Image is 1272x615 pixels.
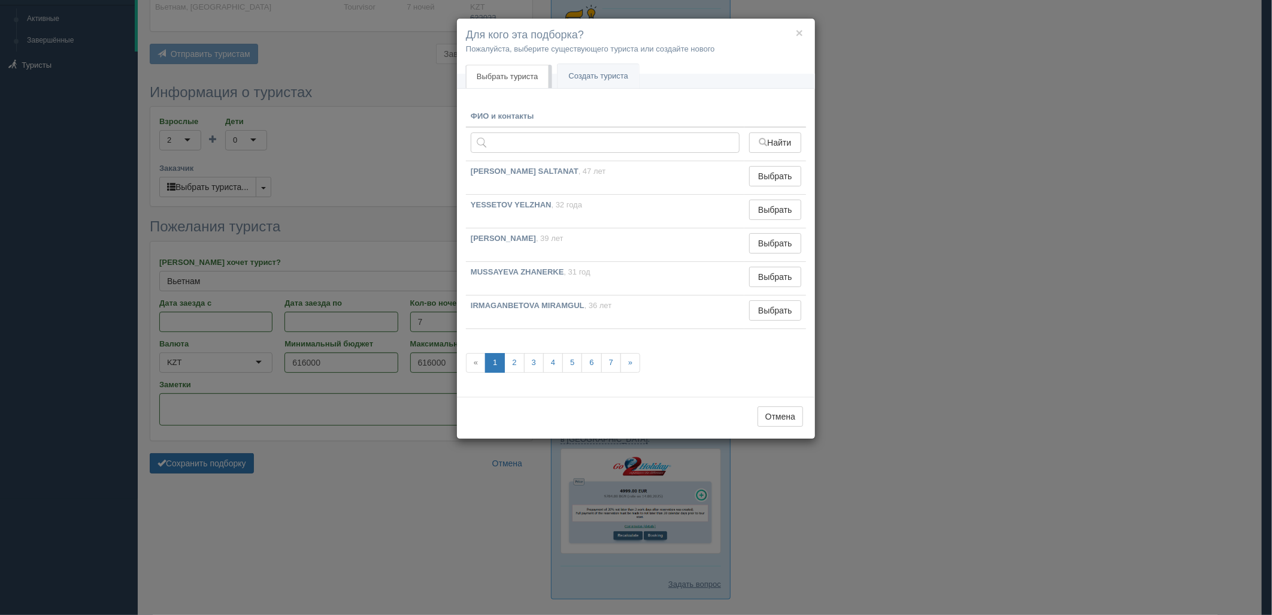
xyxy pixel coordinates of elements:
span: , 36 лет [584,301,612,310]
a: 1 [485,353,505,373]
button: Выбрать [749,166,801,186]
a: 4 [543,353,563,373]
button: Отмена [758,406,803,427]
b: IRMAGANBETOVA MIRAMGUL [471,301,584,310]
button: Выбрать [749,233,801,254]
button: Выбрать [749,267,801,287]
a: 6 [582,353,601,373]
a: Выбрать туриста [466,65,549,89]
span: , 47 лет [579,167,606,176]
b: [PERSON_NAME] SALTANAT [471,167,579,176]
a: Создать туриста [558,64,639,89]
button: Выбрать [749,200,801,220]
b: YESSETOV YELZHAN [471,200,552,209]
a: 5 [562,353,582,373]
b: [PERSON_NAME] [471,234,536,243]
span: , 32 года [552,200,583,209]
button: × [796,26,803,39]
th: ФИО и контакты [466,106,744,128]
a: 2 [504,353,524,373]
a: 3 [524,353,544,373]
button: Выбрать [749,300,801,321]
input: Поиск по ФИО, паспорту или контактам [471,132,740,153]
span: , 39 лет [536,234,564,243]
b: MUSSAYEVA ZHANERKE [471,267,564,276]
span: « [466,353,486,373]
a: 7 [601,353,621,373]
h4: Для кого эта подборка? [466,28,806,43]
a: » [620,353,640,373]
button: Найти [749,132,801,153]
p: Пожалуйста, выберите существующего туриста или создайте нового [466,43,806,55]
span: , 31 год [564,267,590,276]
